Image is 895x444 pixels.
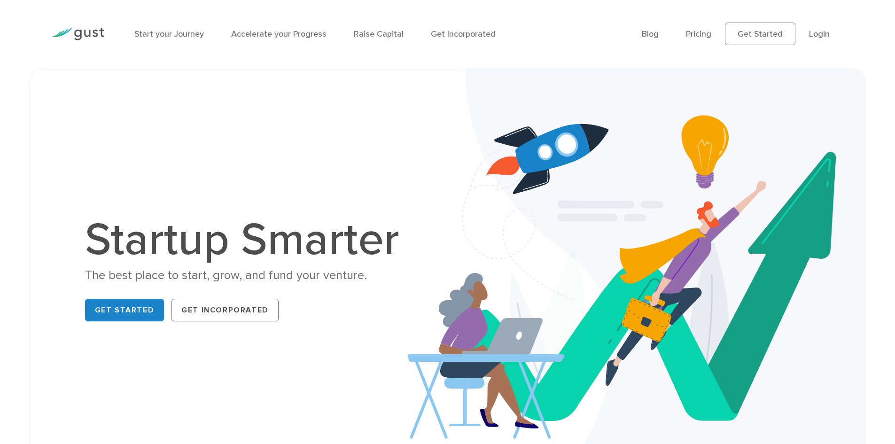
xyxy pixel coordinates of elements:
a: Login [809,29,830,39]
a: Pricing [686,29,711,39]
a: Get Incorporated [431,29,496,39]
a: Get Incorporated [171,299,279,321]
a: Start your Journey [134,29,204,39]
div: The best place to start, grow, and fund your venture. [85,267,409,284]
a: Blog [642,29,659,39]
a: Accelerate your Progress [231,29,327,39]
h1: Startup Smarter [85,218,409,263]
img: Gust Logo [52,28,104,40]
a: Raise Capital [354,29,404,39]
a: Get Started [85,299,164,321]
a: Get Started [725,23,795,45]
